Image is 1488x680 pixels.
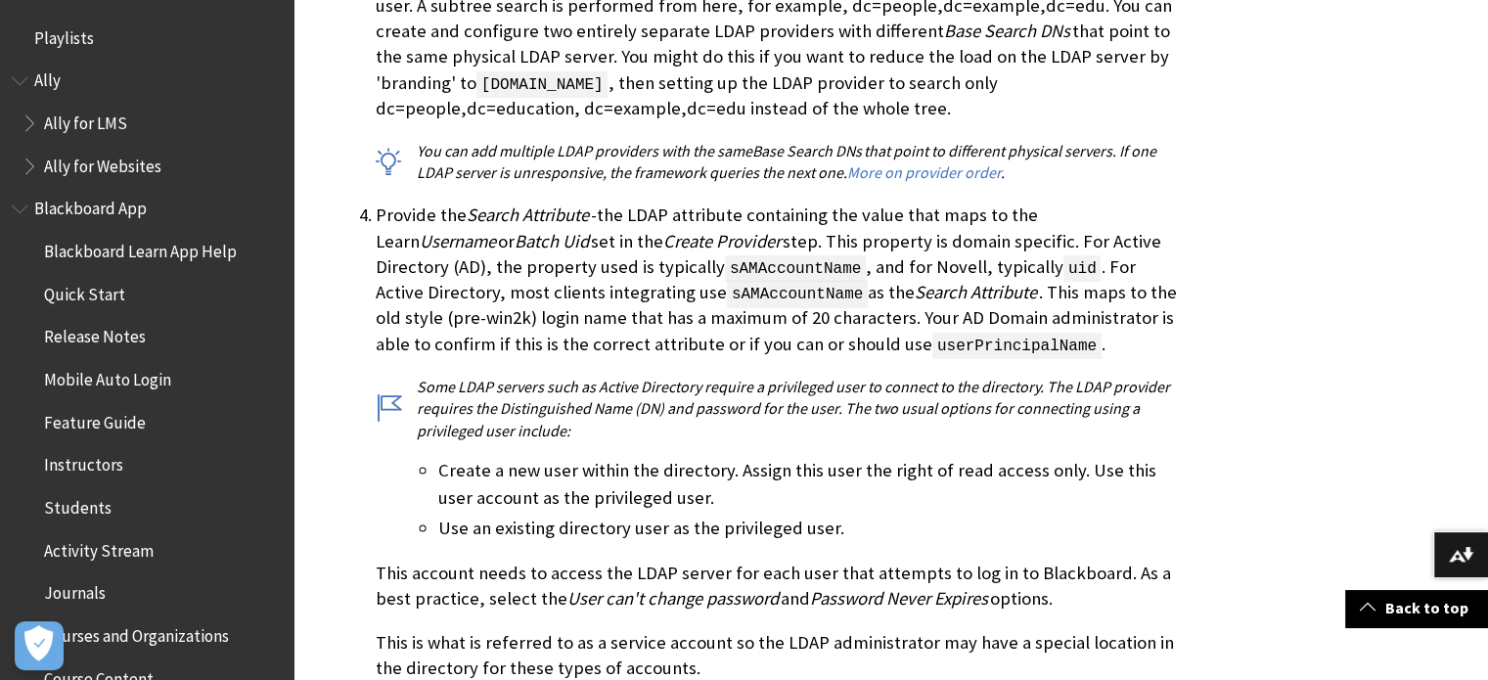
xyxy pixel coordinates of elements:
span: Students [44,491,112,518]
span: Username [420,230,496,252]
span: Playlists [34,22,94,48]
p: Provide the -the LDAP attribute containing the value that maps to the Learn or set in the step. T... [376,203,1179,357]
span: Release Notes [44,321,146,347]
span: User can't change password [567,587,779,610]
span: sAMAccountName [725,255,866,283]
span: Base Search DNs [752,141,862,160]
span: Activity Stream [44,534,154,561]
span: Feature Guide [44,406,146,432]
li: Use an existing directory user as the privileged user. [438,515,1179,542]
span: Blackboard Learn App Help [44,235,237,261]
a: More on provider order [847,162,1001,183]
span: Password Never Expires [810,587,988,610]
span: userPrincipalName [932,333,1102,360]
span: Ally for Websites [44,150,161,176]
p: This account needs to access the LDAP server for each user that attempts to log in to Blackboard.... [376,561,1179,612]
span: Journals [44,577,106,604]
span: Create Provider [663,230,781,252]
span: [DOMAIN_NAME] [476,71,608,99]
span: Ally [34,65,61,91]
span: Batch Uid [515,230,589,252]
nav: Book outline for Anthology Ally Help [12,65,282,183]
p: You can add multiple LDAP providers with the same that point to different physical servers. If on... [376,140,1179,184]
span: Mobile Auto Login [44,363,171,389]
a: Back to top [1345,590,1488,626]
span: Instructors [44,449,123,476]
span: Ally for LMS [44,107,127,133]
p: Some LDAP servers such as Active Directory require a privileged user to connect to the directory.... [376,376,1179,441]
nav: Book outline for Playlists [12,22,282,55]
span: Search Attribute [467,204,589,226]
span: uid [1063,255,1101,283]
span: Quick Start [44,278,125,304]
span: Base Search DNs [944,20,1070,42]
button: Open Preferences [15,621,64,670]
span: Courses and Organizations [44,619,229,646]
span: sAMAccountName [727,281,868,308]
span: Search Attribute [915,281,1037,303]
li: Create a new user within the directory. Assign this user the right of read access only. Use this ... [438,457,1179,512]
span: Blackboard App [34,193,147,219]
